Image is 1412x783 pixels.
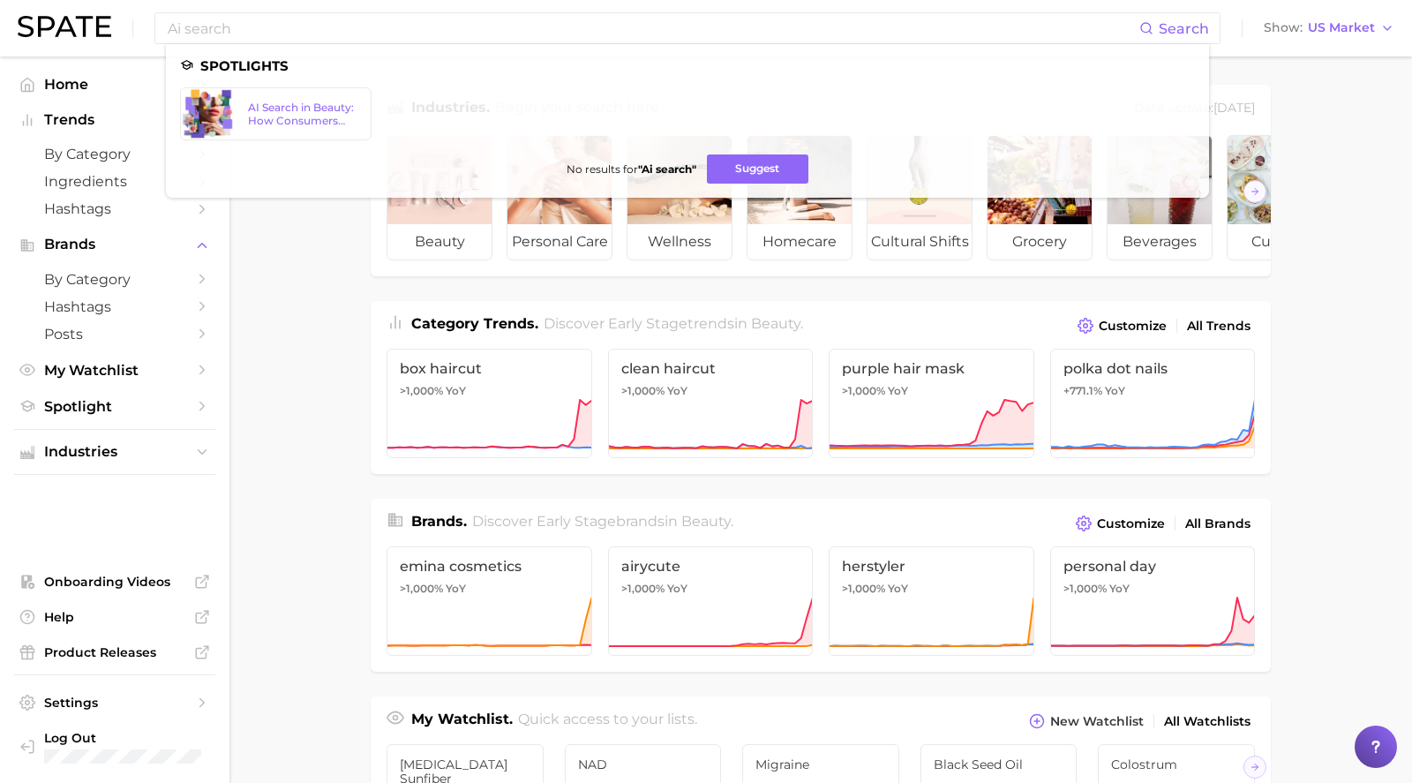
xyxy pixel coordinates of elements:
span: YoY [446,582,466,596]
span: >1,000% [1063,582,1107,595]
a: Product Releases [14,639,215,666]
span: clean haircut [621,360,800,377]
h2: Quick access to your lists. [518,709,697,734]
span: migraine [755,757,886,772]
a: Log out. Currently logged in with e-mail cavunutritionllc@gmail.com. [14,725,215,769]
span: beverages [1108,224,1212,260]
span: polka dot nails [1063,360,1243,377]
input: Search here for a brand, industry, or ingredient [166,13,1139,43]
a: personal care [507,135,612,260]
span: No results for [567,162,696,176]
button: Scroll Right [1243,180,1266,203]
span: Spotlight [44,398,185,415]
span: beauty [387,224,492,260]
strong: " Ai search " [638,162,696,176]
span: New Watchlist [1050,714,1144,729]
button: Suggest [707,154,808,184]
button: Scroll Right [1243,756,1266,779]
a: culinary [1227,135,1333,260]
span: Industries [44,444,185,460]
span: Search [1159,20,1209,37]
span: My Watchlist [44,362,185,379]
span: YoY [1105,384,1125,398]
button: Customize [1073,313,1171,338]
button: Trends [14,107,215,133]
span: YoY [1109,582,1130,596]
span: Log Out [44,730,201,746]
span: personal day [1063,558,1243,575]
a: wellness [627,135,732,260]
a: Ingredients [14,168,215,195]
span: US Market [1308,23,1375,33]
span: purple hair mask [842,360,1021,377]
a: Hashtags [14,293,215,320]
span: Posts [44,326,185,343]
span: Category Trends . [411,315,538,332]
span: black seed oil [934,757,1064,772]
a: clean haircut>1,000% YoY [608,349,814,458]
span: Settings [44,695,185,711]
span: grocery [988,224,1092,260]
span: Hashtags [44,200,185,217]
a: AI Search in Beauty: How Consumers Are Using ChatGPT vs. Google Search [180,87,372,140]
span: Product Releases [44,644,185,660]
span: YoY [446,384,466,398]
span: Help [44,609,185,625]
span: Discover Early Stage trends in . [544,315,803,332]
span: cultural shifts [867,224,972,260]
span: beauty [681,513,731,530]
div: AI Search in Beauty: How Consumers Are Using ChatGPT vs. Google Search [248,101,357,127]
span: by Category [44,271,185,288]
span: >1,000% [842,582,885,595]
a: personal day>1,000% YoY [1050,546,1256,656]
a: by Category [14,140,215,168]
span: Brands . [411,513,467,530]
span: >1,000% [842,384,885,397]
a: Onboarding Videos [14,568,215,595]
span: All Brands [1185,516,1251,531]
a: Spotlight [14,393,215,420]
span: All Trends [1187,319,1251,334]
span: YoY [888,582,908,596]
a: herstyler>1,000% YoY [829,546,1034,656]
span: beauty [751,315,800,332]
span: >1,000% [621,384,665,397]
span: YoY [667,384,687,398]
span: by Category [44,146,185,162]
a: All Watchlists [1160,710,1255,734]
img: SPATE [18,16,111,37]
a: beauty [387,135,492,260]
span: Brands [44,237,185,252]
a: Hashtags [14,195,215,222]
button: Customize [1071,511,1169,536]
a: My Watchlist [14,357,215,384]
li: Spotlights [180,58,1195,73]
span: Ingredients [44,173,185,190]
a: All Brands [1181,512,1255,536]
a: grocery [987,135,1093,260]
a: Settings [14,689,215,716]
a: box haircut>1,000% YoY [387,349,592,458]
span: >1,000% [400,384,443,397]
span: culinary [1228,224,1332,260]
a: Help [14,604,215,630]
a: Home [14,71,215,98]
span: Onboarding Videos [44,574,185,590]
span: emina cosmetics [400,558,579,575]
span: YoY [667,582,687,596]
span: homecare [747,224,852,260]
span: colostrum [1111,757,1242,772]
span: Show [1264,23,1303,33]
a: homecare [747,135,852,260]
span: Customize [1097,516,1165,531]
span: YoY [888,384,908,398]
a: All Trends [1183,314,1255,338]
span: >1,000% [621,582,665,595]
span: NAD [578,757,709,772]
a: emina cosmetics>1,000% YoY [387,546,592,656]
a: airycute>1,000% YoY [608,546,814,656]
a: purple hair mask>1,000% YoY [829,349,1034,458]
span: airycute [621,558,800,575]
span: >1,000% [400,582,443,595]
span: herstyler [842,558,1021,575]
